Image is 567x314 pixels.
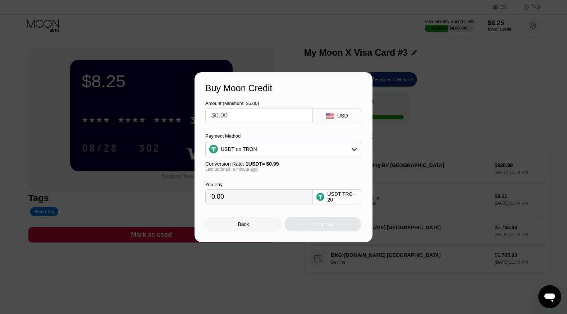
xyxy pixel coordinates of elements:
div: USD [337,113,348,119]
iframe: زر إطلاق نافذة المراسلة [538,285,561,308]
div: Buy Moon Credit [205,83,362,93]
div: Back [238,221,249,227]
div: Conversion Rate: [205,161,361,167]
div: USDT on TRON [221,146,257,152]
div: Back [205,217,282,231]
div: You Pay [205,182,313,187]
input: $0.00 [211,108,307,123]
div: USDT TRC-20 [327,191,357,203]
span: 1 USDT ≈ $0.99 [246,161,279,167]
div: Last updated: a minute ago [205,167,361,172]
div: Payment Method [205,133,361,139]
div: Amount (Minimum: $5.00) [205,101,313,106]
div: USDT on TRON [206,142,361,156]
